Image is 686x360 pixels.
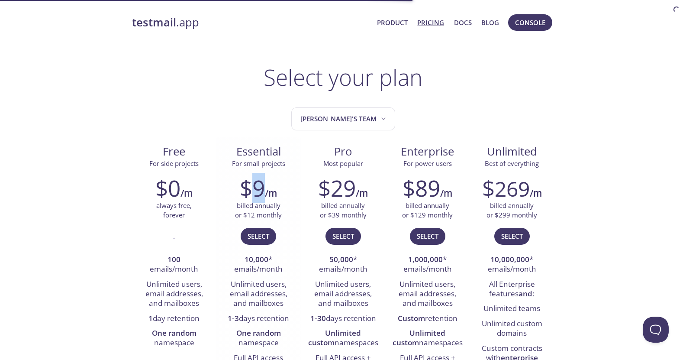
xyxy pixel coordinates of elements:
span: Unlimited [487,144,537,159]
a: Docs [454,17,472,28]
span: Select [248,230,269,242]
h2: $ [482,175,530,201]
strong: 1 [148,313,153,323]
strong: and [519,289,532,298]
span: Select [417,230,438,242]
strong: 1-30 [310,313,326,323]
button: Select [241,228,276,244]
span: [PERSON_NAME]'s team [300,113,388,125]
h6: /m [440,186,452,201]
li: namespaces [307,326,379,351]
strong: 1-3 [228,313,239,323]
li: Unlimited teams [476,302,548,316]
strong: Unlimited custom [308,328,361,347]
h2: $29 [318,175,356,201]
span: For small projects [232,159,285,168]
button: Select [410,228,445,244]
li: * emails/month [392,253,463,277]
p: billed annually or $12 monthly [235,201,282,220]
h6: /m [356,186,368,201]
strong: Custom [398,313,425,323]
span: Select [332,230,354,242]
h2: $0 [155,175,180,201]
strong: testmail [132,15,176,30]
h2: $9 [240,175,265,201]
li: Unlimited users, email addresses, and mailboxes [138,277,210,311]
li: day retention [138,311,210,326]
button: Console [508,14,552,31]
li: emails/month [138,253,210,277]
h6: /m [530,186,542,201]
p: billed annually or $129 monthly [402,201,453,220]
strong: 50,000 [329,254,353,264]
li: days retention [307,311,379,326]
li: * emails/month [307,253,379,277]
li: Unlimited users, email addresses, and mailboxes [307,277,379,311]
p: billed annually or $299 monthly [486,201,537,220]
li: namespaces [392,326,463,351]
li: namespace [223,326,294,351]
h6: /m [265,186,277,201]
span: Console [515,17,545,28]
h2: $89 [403,175,440,201]
span: Enterprise [392,144,463,159]
li: days retention [223,311,294,326]
button: Select [325,228,361,244]
span: Select [501,230,523,242]
li: Unlimited users, email addresses, and mailboxes [392,277,463,311]
li: * emails/month [223,253,294,277]
span: Most popular [323,159,363,168]
li: * emails/month [476,253,548,277]
span: Pro [308,144,378,159]
a: Product [377,17,408,28]
strong: One random [152,328,196,338]
strong: 10,000 [245,254,268,264]
button: Eric's team [291,107,395,130]
span: Best of everything [485,159,539,168]
strong: 100 [167,254,180,264]
strong: 10,000,000 [490,254,529,264]
span: 269 [495,175,530,203]
span: For power users [403,159,452,168]
span: Essential [223,144,294,159]
span: Free [139,144,209,159]
button: Select [494,228,530,244]
h1: Select your plan [264,64,422,90]
a: Pricing [417,17,444,28]
a: testmail.app [132,15,370,30]
li: retention [392,311,463,326]
strong: 1,000,000 [408,254,443,264]
a: Blog [481,17,499,28]
h6: /m [180,186,193,201]
p: always free, forever [156,201,192,220]
p: billed annually or $39 monthly [320,201,367,220]
iframe: Help Scout Beacon - Open [643,317,669,343]
strong: Unlimited custom [393,328,446,347]
strong: One random [236,328,281,338]
li: Unlimited users, email addresses, and mailboxes [223,277,294,311]
li: All Enterprise features : [476,277,548,302]
span: For side projects [149,159,199,168]
li: Unlimited custom domains [476,317,548,341]
li: namespace [138,326,210,351]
